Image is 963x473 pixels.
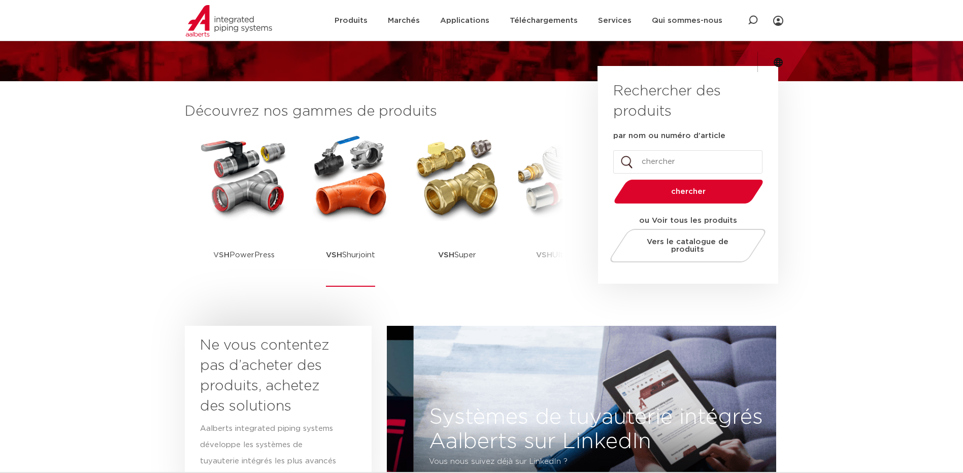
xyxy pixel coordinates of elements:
[613,131,725,141] label: par nom ou numéro d’article
[510,17,578,24] font: Téléchargements
[613,150,762,174] input: chercher
[438,251,476,259] font: Super
[213,251,229,259] strong: VSH
[326,251,342,259] strong: VSH
[198,132,290,287] a: VSHPowerPress
[536,251,552,259] strong: VSH
[607,229,768,262] a: Vers le catalogue de produits
[185,102,563,122] h3: Découvrez nos gammes de produits
[429,454,727,470] p: Vous nous suivez déjà sur LinkedIn ?
[213,251,275,259] font: PowerPress
[613,81,763,122] h3: Rechercher des produits
[640,238,736,253] span: Vers le catalogue de produits
[305,132,396,287] a: VSHShurjoint
[326,251,375,259] font: Shurjoint
[639,217,737,224] strong: ou Voir tous les produits
[414,405,803,454] h3: Systèmes de tuyauterie intégrés Aalberts sur LinkedIn
[200,335,338,417] h3: Ne vous contentez pas d’acheter des produits, achetez des solutions
[536,251,591,259] font: UltraPress
[438,251,454,259] strong: VSH
[598,17,632,24] font: Services
[610,179,767,205] button: chercher
[640,188,737,195] span: chercher
[412,132,503,287] a: VSHSuper
[518,132,610,287] a: VSHUltraPress
[652,17,722,24] font: Qui sommes-nous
